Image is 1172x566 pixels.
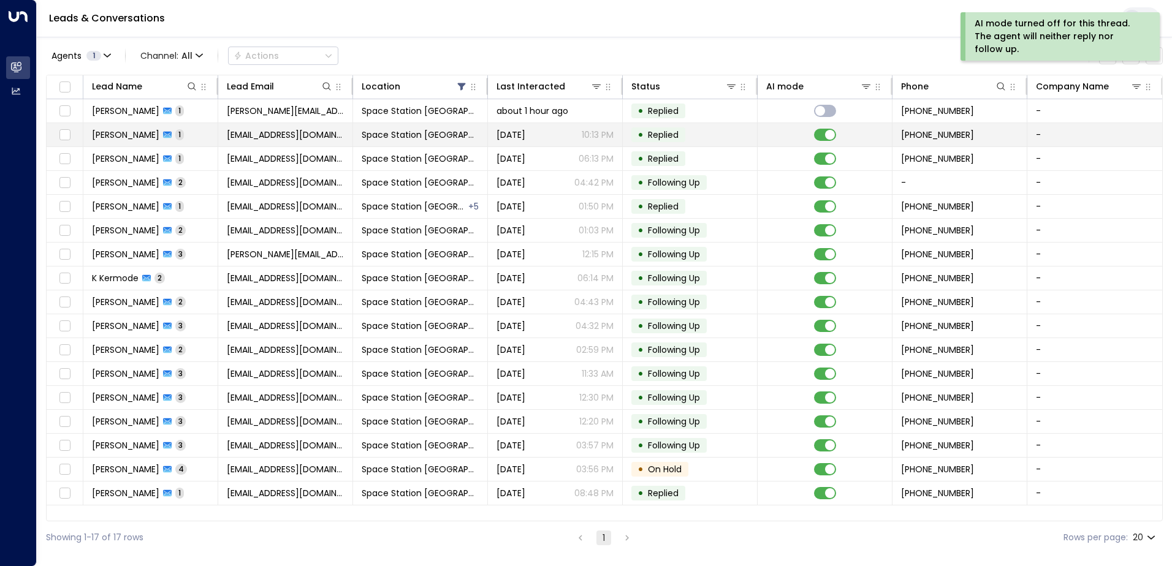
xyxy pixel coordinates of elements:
[362,248,479,260] span: Space Station Solihull
[901,224,974,236] span: +447762786936
[573,530,635,545] nav: pagination navigation
[227,391,344,404] span: iancasewell@me.com
[579,391,614,404] p: 12:30 PM
[228,47,338,65] button: Actions
[175,249,186,259] span: 3
[648,153,679,165] span: Replied
[57,342,72,358] span: Toggle select row
[57,127,72,143] span: Toggle select row
[57,223,72,238] span: Toggle select row
[579,153,614,165] p: 06:13 PM
[648,129,679,141] span: Replied
[1027,171,1162,194] td: -
[227,296,344,308] span: ser.grt@aol.co.uk
[579,224,614,236] p: 01:03 PM
[497,248,525,260] span: Yesterday
[362,344,479,356] span: Space Station Solihull
[1027,219,1162,242] td: -
[227,176,344,189] span: callumbryan15@googlemail.com
[227,415,344,428] span: rycyhyt@gmail.com
[57,366,72,382] span: Toggle select row
[901,344,974,356] span: +447827157358
[57,247,72,262] span: Toggle select row
[57,151,72,167] span: Toggle select row
[637,292,644,312] div: •
[648,200,679,213] span: Replied
[1027,362,1162,385] td: -
[637,339,644,360] div: •
[92,79,142,94] div: Lead Name
[57,295,72,310] span: Toggle select row
[631,79,737,94] div: Status
[648,368,700,380] span: Following Up
[86,51,101,61] span: 1
[901,200,974,213] span: +447567890123
[648,248,700,260] span: Following Up
[57,438,72,453] span: Toggle select row
[227,248,344,260] span: jim-weller@outlook.com
[901,415,974,428] span: +447584023745
[92,344,159,356] span: John Costello
[579,200,614,213] p: 01:50 PM
[175,440,186,450] span: 3
[574,296,614,308] p: 04:43 PM
[576,439,614,451] p: 03:57 PM
[648,439,700,451] span: Following Up
[648,272,700,284] span: Following Up
[227,463,344,475] span: hello@karennjohnson.co.uk
[497,129,525,141] span: Yesterday
[574,176,614,189] p: 04:42 PM
[227,368,344,380] span: sai4ever99@gmail.com
[648,224,700,236] span: Following Up
[901,129,974,141] span: +447835268671
[648,176,700,189] span: Following Up
[135,47,208,64] button: Channel:All
[766,79,872,94] div: AI mode
[637,315,644,336] div: •
[1027,314,1162,338] td: -
[227,200,344,213] span: charlsescott221@gmail.com
[57,390,72,406] span: Toggle select row
[92,320,159,332] span: Katie Baldock
[175,368,186,379] span: 3
[1133,529,1158,546] div: 20
[92,79,198,94] div: Lead Name
[596,530,611,545] button: page 1
[227,105,344,117] span: jon.cawthorne@gmail.com
[175,296,186,307] span: 2
[175,153,184,164] span: 1
[227,487,344,499] span: robodar@aol.com
[497,272,525,284] span: Oct 08, 2025
[574,487,614,499] p: 08:48 PM
[57,175,72,191] span: Toggle select row
[57,414,72,429] span: Toggle select row
[362,368,479,380] span: Space Station Solihull
[1027,458,1162,481] td: -
[497,320,525,332] span: Oct 07, 2025
[1027,338,1162,361] td: -
[1027,147,1162,170] td: -
[1027,410,1162,433] td: -
[135,47,208,64] span: Channel:
[92,487,159,499] span: David Robertson
[57,104,72,119] span: Toggle select row
[234,50,279,61] div: Actions
[901,368,974,380] span: +447539005585
[227,272,344,284] span: kermode91@virginmedia.com
[175,344,186,355] span: 2
[362,463,479,475] span: Space Station Solihull
[227,344,344,356] span: cossiebcfc@yahoo.co.uk
[362,105,479,117] span: Space Station Solihull
[57,80,72,95] span: Toggle select all
[637,483,644,504] div: •
[901,320,974,332] span: +447852798549
[362,200,467,213] span: Space Station Banbury
[46,531,143,544] div: Showing 1-17 of 17 rows
[92,272,139,284] span: K Kermode
[582,129,614,141] p: 10:13 PM
[57,319,72,334] span: Toggle select row
[362,320,479,332] span: Space Station Solihull
[497,79,565,94] div: Last Interacted
[648,463,682,475] span: On Hold
[362,153,479,165] span: Space Station Solihull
